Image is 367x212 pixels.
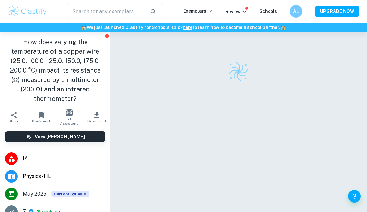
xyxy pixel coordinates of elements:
h6: View [PERSON_NAME] [35,133,85,140]
button: Bookmark [28,109,56,126]
div: This exemplar is based on the current syllabus. Feel free to refer to it for inspiration/ideas wh... [51,191,89,197]
button: Report issue [104,33,109,38]
button: AL [290,5,302,18]
input: Search for any exemplars... [68,3,145,20]
button: AI Assistant [55,109,83,126]
span: Physics - HL [23,173,105,180]
a: Schools [259,9,277,14]
h6: AL [293,8,300,15]
span: IA [23,155,105,162]
button: Help and Feedback [348,190,361,203]
span: Current Syllabus [51,191,89,197]
button: View [PERSON_NAME] [5,131,105,142]
p: Review [225,8,247,15]
img: Clastify logo [8,5,48,18]
a: here [183,25,192,30]
p: Exemplars [183,8,213,15]
span: Bookmark [32,119,51,123]
span: 🏫 [81,25,87,30]
img: AI Assistant [66,109,73,116]
button: UPGRADE NOW [315,6,359,17]
button: Download [83,109,111,126]
span: May 2025 [23,190,46,198]
span: 🏫 [280,25,286,30]
span: Download [87,119,106,123]
h1: How does varying the temperature of a copper wire (25.0, 100.0, 125.0, 150.0, 175.0, 200.0 °C) im... [5,37,105,103]
span: AI Assistant [59,117,79,126]
img: Clastify logo [228,61,250,83]
span: Share [9,119,19,123]
h6: We just launched Clastify for Schools. Click to learn how to become a school partner. [1,24,366,31]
